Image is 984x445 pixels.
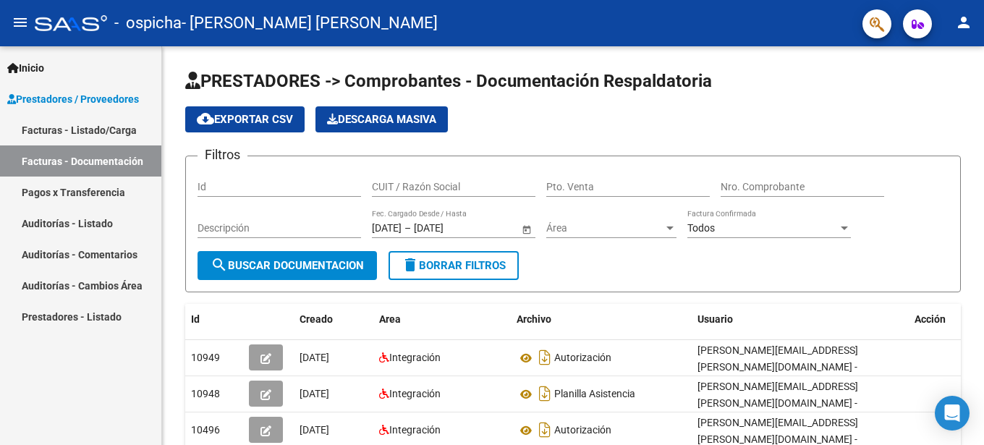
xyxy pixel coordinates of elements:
[955,14,972,31] mat-icon: person
[211,256,228,274] mat-icon: search
[554,352,611,364] span: Autorización
[197,110,214,127] mat-icon: cloud_download
[315,106,448,132] app-download-masive: Descarga masiva de comprobantes (adjuntos)
[198,145,247,165] h3: Filtros
[389,424,441,436] span: Integración
[373,304,511,335] datatable-header-cell: Area
[185,106,305,132] button: Exportar CSV
[389,388,441,399] span: Integración
[191,424,220,436] span: 10496
[402,259,506,272] span: Borrar Filtros
[7,91,139,107] span: Prestadores / Proveedores
[554,389,635,400] span: Planilla Asistencia
[300,313,333,325] span: Creado
[511,304,692,335] datatable-header-cell: Archivo
[182,7,438,39] span: - [PERSON_NAME] [PERSON_NAME]
[404,222,411,234] span: –
[327,113,436,126] span: Descarga Masiva
[909,304,981,335] datatable-header-cell: Acción
[389,251,519,280] button: Borrar Filtros
[692,304,909,335] datatable-header-cell: Usuario
[191,388,220,399] span: 10948
[535,418,554,441] i: Descargar documento
[197,113,293,126] span: Exportar CSV
[517,313,551,325] span: Archivo
[389,352,441,363] span: Integración
[294,304,373,335] datatable-header-cell: Creado
[554,425,611,436] span: Autorización
[519,221,534,237] button: Open calendar
[697,344,858,389] span: [PERSON_NAME][EMAIL_ADDRESS][PERSON_NAME][DOMAIN_NAME] - [PERSON_NAME]
[185,304,243,335] datatable-header-cell: Id
[198,251,377,280] button: Buscar Documentacion
[300,388,329,399] span: [DATE]
[315,106,448,132] button: Descarga Masiva
[915,313,946,325] span: Acción
[211,259,364,272] span: Buscar Documentacion
[935,396,970,431] div: Open Intercom Messenger
[414,222,485,234] input: Fecha fin
[379,313,401,325] span: Area
[191,352,220,363] span: 10949
[697,381,858,425] span: [PERSON_NAME][EMAIL_ADDRESS][PERSON_NAME][DOMAIN_NAME] - [PERSON_NAME]
[535,346,554,369] i: Descargar documento
[12,14,29,31] mat-icon: menu
[535,382,554,405] i: Descargar documento
[300,352,329,363] span: [DATE]
[114,7,182,39] span: - ospicha
[546,222,663,234] span: Área
[191,313,200,325] span: Id
[697,313,733,325] span: Usuario
[7,60,44,76] span: Inicio
[402,256,419,274] mat-icon: delete
[687,222,715,234] span: Todos
[185,71,712,91] span: PRESTADORES -> Comprobantes - Documentación Respaldatoria
[300,424,329,436] span: [DATE]
[372,222,402,234] input: Fecha inicio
